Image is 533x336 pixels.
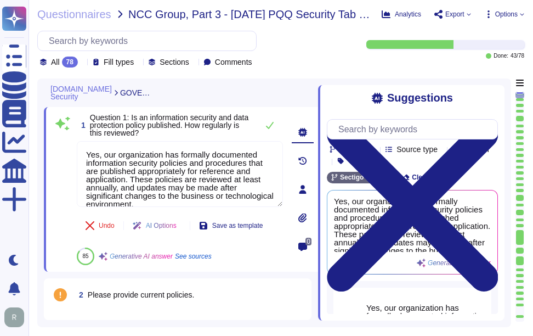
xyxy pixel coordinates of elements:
[99,222,115,229] span: Undo
[120,89,151,97] span: GOVERNANCE
[445,11,464,18] span: Export
[175,253,212,260] span: See sources
[77,141,283,207] textarea: Yes, our organization has formally documented information security policies and procedures that a...
[511,53,524,59] span: 43 / 78
[88,290,195,299] span: Please provide current policies.
[212,222,263,229] span: Save as template
[75,291,83,299] span: 2
[494,53,508,59] span: Done:
[305,238,311,245] span: 0
[62,57,78,68] div: 78
[160,58,189,66] span: Sections
[382,10,421,19] button: Analytics
[77,215,123,237] button: Undo
[77,121,86,129] span: 1
[50,85,112,100] span: [DOMAIN_NAME] Security
[43,31,256,51] input: Search by keywords
[128,9,373,20] span: NCC Group, Part 3 - [DATE] PQQ Security Tab v2.2
[215,58,252,66] span: Comments
[146,222,177,229] span: AI Options
[4,307,24,327] img: user
[395,11,421,18] span: Analytics
[2,305,32,329] button: user
[110,253,173,260] span: Generative AI answer
[37,9,111,20] span: Questionnaires
[51,58,60,66] span: All
[104,58,134,66] span: Fill types
[495,11,518,18] span: Options
[82,253,88,259] span: 85
[333,120,497,139] input: Search by keywords
[190,215,272,237] button: Save as template
[90,113,249,137] span: Question 1: Is an information security and data protection policy published. How regularly is thi...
